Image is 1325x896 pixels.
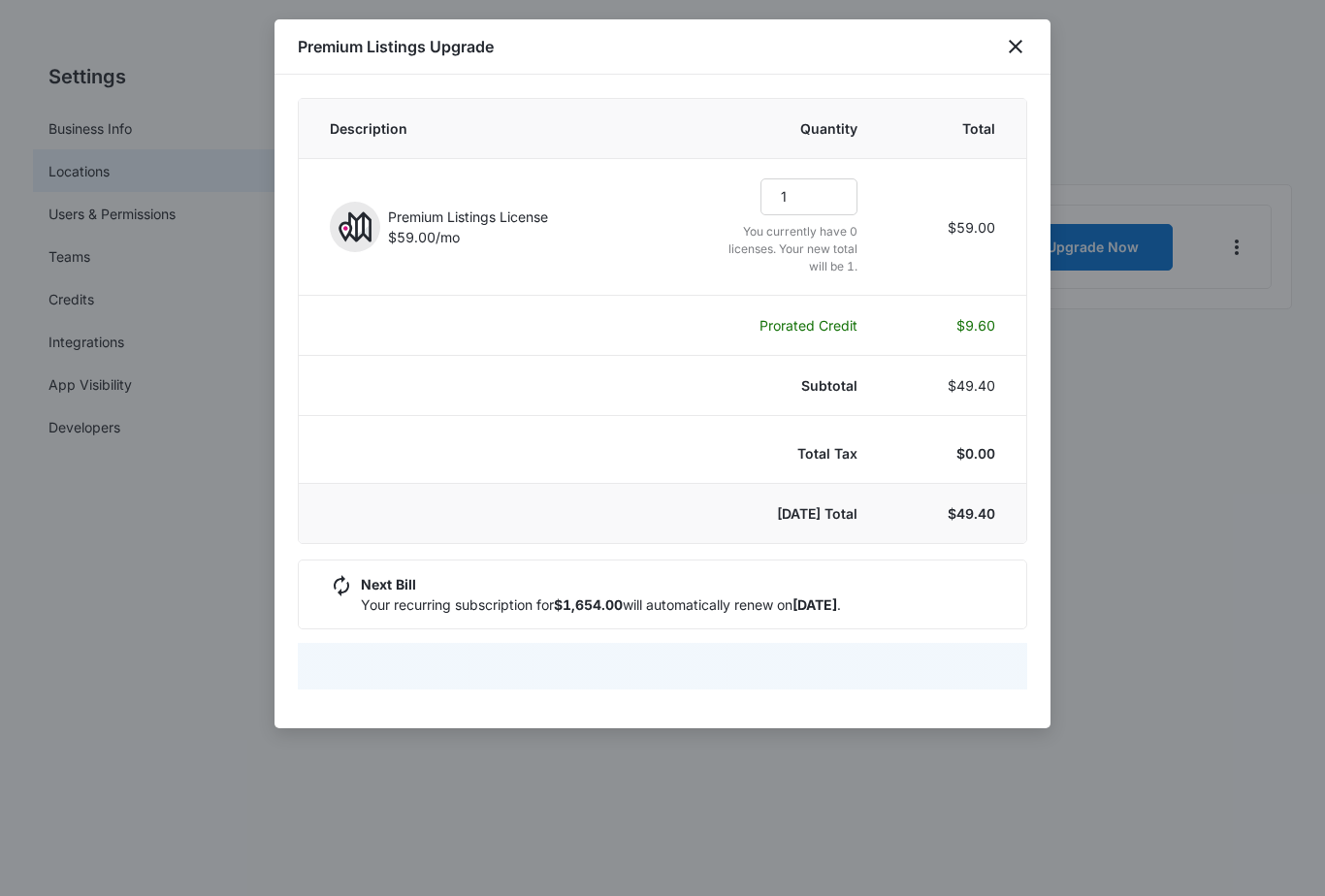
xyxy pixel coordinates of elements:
p: [DATE] Total [710,503,857,524]
strong: $1,654.00 [554,596,623,613]
img: Premium Listings License [339,210,372,243]
span: Description [330,118,663,139]
td: $49.40 [881,356,1026,416]
p: Your recurring subscription for will automatically renew on . [361,594,995,615]
h1: Premium Listings Upgrade [298,35,494,58]
p: Prorated Credit [710,315,857,336]
button: close [1004,35,1027,58]
strong: [DATE] [792,596,837,613]
span: Total [904,118,995,139]
p: $59.00/mo [388,227,548,247]
p: Total Tax [710,443,857,464]
p: Subtotal [710,375,857,396]
p: Premium Listings License [388,207,548,227]
p: $49.40 [904,503,995,524]
p: $0.00 [904,443,995,464]
p: $9.60 [904,315,995,336]
p: You currently have 0 licenses. Your new total will be 1. [718,223,857,275]
span: Quantity [710,118,857,139]
td: $59.00 [881,159,1026,296]
p: Next Bill [361,574,995,594]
